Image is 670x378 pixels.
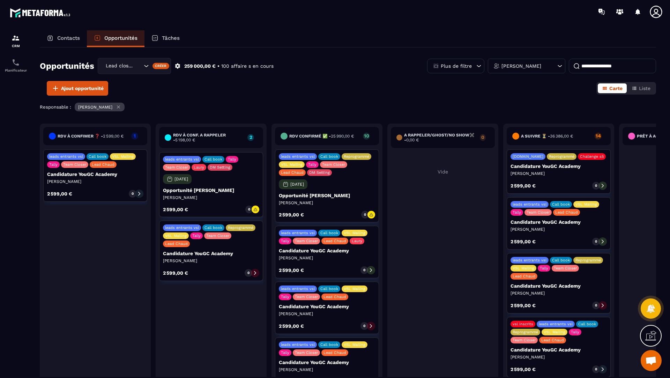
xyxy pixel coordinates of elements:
[247,135,254,140] p: 2
[609,86,623,91] span: Carte
[281,162,303,167] p: VSL Mailing
[152,63,170,69] div: Créer
[511,227,607,232] p: [PERSON_NAME]
[279,268,304,273] p: 2 599,00 €
[279,193,375,198] p: Opportunité [PERSON_NAME]
[552,258,570,262] p: Call book
[352,239,362,243] p: Laury
[2,68,30,72] p: Planificateur
[112,154,134,159] p: VSL Mailing
[204,157,222,162] p: Call book
[344,154,369,159] p: Reprogrammé
[173,133,244,142] h6: RDV à conf. A RAPPELER -
[513,330,538,334] p: Reprogrammé
[78,105,112,110] p: [PERSON_NAME]
[511,303,536,308] p: 2 599,00 €
[279,212,304,217] p: 2 599,00 €
[247,270,250,275] p: 0
[104,62,135,70] span: Lead closing
[364,212,366,217] p: 0
[540,266,548,270] p: Tally
[279,311,375,317] p: [PERSON_NAME]
[575,258,601,262] p: Reprogrammé
[281,287,315,291] p: leads entrants vsl
[279,200,375,206] p: [PERSON_NAME]
[281,342,315,347] p: leads entrants vsl
[165,234,187,238] p: VSL Mailing
[363,268,365,273] p: 0
[2,44,30,48] p: CRM
[248,207,250,212] p: 0
[192,234,201,238] p: Tally
[541,338,564,342] p: Lead Chaud
[281,154,315,159] p: leads entrants vsl
[135,62,142,70] input: Search for option
[217,63,219,69] p: •
[2,29,30,53] a: formationformationCRM
[104,35,137,41] p: Opportunités
[206,234,229,238] p: Team Closer
[61,85,104,92] span: Ajout opportunité
[627,83,655,93] button: Liste
[228,225,253,230] p: Reprogrammé
[279,367,375,372] p: [PERSON_NAME]
[331,134,354,139] span: 25 990,00 €
[406,138,419,142] span: 0,00 €
[639,86,650,91] span: Liste
[363,133,370,138] p: 10
[194,165,204,170] p: Laury
[163,195,259,200] p: [PERSON_NAME]
[595,133,602,138] p: 14
[595,239,597,244] p: 0
[308,162,317,167] p: Tally
[57,35,80,41] p: Contacts
[279,255,375,261] p: [PERSON_NAME]
[480,135,486,140] p: 0
[320,231,338,235] p: Call book
[98,58,171,74] div: Search for option
[511,171,607,176] p: [PERSON_NAME]
[511,219,607,225] p: Candidature YouGC Academy
[641,350,662,371] div: Ouvrir le chat
[210,165,230,170] p: DM Setting
[132,191,134,196] p: 0
[47,191,72,196] p: 2 599,00 €
[281,295,289,299] p: Tally
[165,165,188,170] p: Team Closer
[58,134,124,139] h6: RDV à confimer ❓ -
[554,266,577,270] p: Team Closer
[49,154,83,159] p: leads entrants vsl
[47,171,143,177] p: Candidature YouGC Academy
[320,154,338,159] p: Call book
[511,163,607,169] p: Candidature YouGC Academy
[40,104,71,110] p: Responsable :
[511,183,536,188] p: 2 599,00 €
[12,34,20,42] img: formation
[228,157,236,162] p: Tally
[87,30,144,47] a: Opportunités
[295,350,318,355] p: Team Closer
[363,324,365,328] p: 0
[344,342,365,347] p: VSL Mailing
[513,154,543,159] p: [DOMAIN_NAME]
[63,162,86,167] p: Team Closer
[511,354,607,360] p: [PERSON_NAME]
[165,225,199,230] p: leads entrants vsl
[289,134,354,139] h6: Rdv confirmé ✅ -
[323,350,346,355] p: Lead Chaud
[184,63,216,69] p: 259 000,00 €
[549,154,574,159] p: Reprogrammé
[513,266,534,270] p: VSL Mailing
[323,239,346,243] p: Lead Chaud
[279,360,375,365] p: Candidature YouGC Academy
[598,83,627,93] button: Carte
[49,162,58,167] p: Tally
[163,207,188,212] p: 2 599,00 €
[575,202,597,207] p: VSL Mailing
[580,154,604,159] p: Challenge s5
[511,283,607,289] p: Candidature YouGC Academy
[511,367,536,372] p: 2 599,00 €
[511,239,536,244] p: 2 599,00 €
[555,210,578,215] p: Lead Chaud
[221,63,274,69] p: 100 affaire s en cours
